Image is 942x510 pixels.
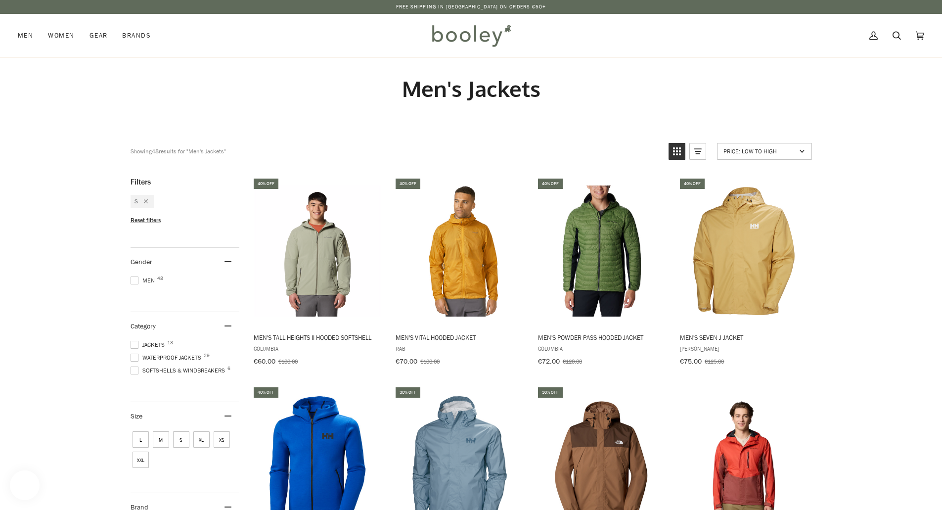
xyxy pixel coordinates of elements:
[10,470,40,500] iframe: Button to open loyalty program pop-up
[131,366,228,375] span: Softshells & Windbreakers
[396,3,546,11] p: Free Shipping in [GEOGRAPHIC_DATA] on Orders €50+
[133,431,149,448] span: Size: L
[420,357,440,366] span: €100.00
[563,357,582,366] span: €120.00
[669,143,685,160] a: View grid mode
[153,431,169,448] span: Size: M
[133,452,149,468] span: Size: XXL
[122,31,151,41] span: Brands
[254,179,278,189] div: 40% off
[723,147,796,155] span: Price: Low to High
[131,216,239,225] li: Reset filters
[254,333,382,342] span: Men's Tall Heights II Hooded Softshell
[227,366,230,371] span: 6
[252,177,383,369] a: Men's Tall Heights II Hooded Softshell
[538,387,563,398] div: 30% off
[173,431,189,448] span: Size: S
[396,387,420,398] div: 30% off
[254,344,382,353] span: Columbia
[538,179,563,189] div: 40% off
[705,357,724,366] span: €125.00
[680,333,808,342] span: Men's Seven J Jacket
[254,387,278,398] div: 40% off
[678,185,809,317] img: Helly Hansen Men's Seven J Jacket Sand - Booley Galway
[41,14,82,57] a: Women
[394,177,525,369] a: Men's Vital Hooded Jacket
[428,21,514,50] img: Booley
[131,412,142,421] span: Size
[138,197,148,206] div: Remove filter: S
[131,143,661,160] div: Showing results for "Men's Jackets"
[678,177,809,369] a: Men's Seven J Jacket
[131,75,812,102] h1: Men's Jackets
[18,31,33,41] span: Men
[131,257,152,267] span: Gender
[394,185,525,317] img: Rab Men's Vital Hooded Jacket Sahara - Booley Galway
[204,353,210,358] span: 29
[538,333,666,342] span: Men's Powder Pass Hooded Jacket
[135,197,138,206] span: S
[254,357,275,366] span: €60.00
[680,344,808,353] span: [PERSON_NAME]
[252,185,383,317] img: Columbia Men's Tall Heights II Hooded Softshell Safari - Booley Galway
[152,147,159,155] b: 48
[193,431,210,448] span: Size: XL
[717,143,812,160] a: Sort options
[680,179,705,189] div: 40% off
[82,14,115,57] a: Gear
[396,357,417,366] span: €70.00
[131,177,151,187] span: Filters
[278,357,298,366] span: €100.00
[131,353,204,362] span: Waterproof Jackets
[538,344,666,353] span: Columbia
[538,357,560,366] span: €72.00
[396,179,420,189] div: 30% off
[680,357,702,366] span: €75.00
[537,185,668,317] img: Columbia Men's Powder Pass Hooded Jacket Canteen / Black - Booley Galway
[537,177,668,369] a: Men's Powder Pass Hooded Jacket
[131,216,161,225] span: Reset filters
[396,344,524,353] span: Rab
[90,31,108,41] span: Gear
[167,340,173,345] span: 13
[157,276,163,281] span: 48
[689,143,706,160] a: View list mode
[214,431,230,448] span: Size: XS
[131,276,158,285] span: Men
[48,31,74,41] span: Women
[396,333,524,342] span: Men's Vital Hooded Jacket
[18,14,41,57] a: Men
[131,340,168,349] span: Jackets
[115,14,158,57] a: Brands
[131,322,156,331] span: Category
